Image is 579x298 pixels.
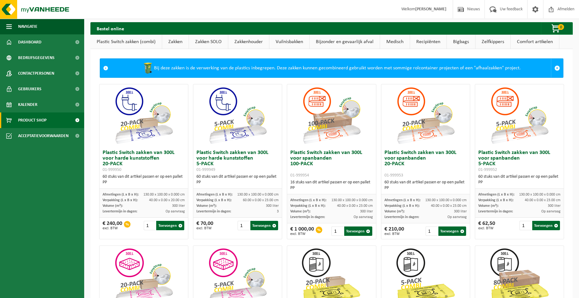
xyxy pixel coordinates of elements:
div: 60 stuks van dit artikel passen er op een pallet [478,174,561,185]
span: Acceptatievoorwaarden [18,128,69,144]
span: Levertermijn in dagen: [103,210,137,213]
a: Zakken SOLO [189,35,228,49]
span: 130.00 x 100.00 x 0.000 cm [519,193,561,196]
a: Vuilnisbakken [269,35,309,49]
span: Verpakking (L x B x H): [290,204,326,208]
span: Levertermijn in dagen: [290,215,325,219]
div: PP [103,180,185,185]
span: excl. BTW [478,226,495,230]
h3: Plastic Switch zakken van 300L voor spanbanden 5-PACK [478,150,561,172]
div: € 70,00 [196,221,213,230]
button: Toevoegen [438,226,466,236]
div: PP [196,180,279,185]
span: 130.00 x 100.00 x 0.000 cm [331,198,373,202]
a: Zakkenhouder [228,35,269,49]
img: 01-999950 [113,84,175,147]
span: 300 liter [266,204,279,208]
span: 300 liter [454,210,467,213]
span: Levertermijn in dagen: [196,210,231,213]
a: Sluit melding [551,59,563,77]
span: 40.00 x 0.00 x 20.00 cm [149,198,185,202]
input: 1 [238,221,250,230]
span: Volume (m³): [478,204,499,208]
span: excl. BTW [103,226,122,230]
h2: Bestel online [90,22,130,34]
span: Bedrijfsgegevens [18,50,55,66]
span: 01-999950 [103,167,121,172]
span: excl. BTW [384,232,404,236]
span: excl. BTW [290,232,314,236]
span: 60.00 x 0.00 x 23.00 cm [243,198,279,202]
span: Op aanvraag [354,215,373,219]
span: 01-999954 [290,173,309,178]
span: Afmetingen (L x B x H): [478,193,514,196]
span: Afmetingen (L x B x H): [290,198,326,202]
span: 300 liter [360,210,373,213]
span: Afmetingen (L x B x H): [196,193,233,196]
span: 40.00 x 0.00 x 23.00 cm [431,204,467,208]
a: Comfort artikelen [511,35,559,49]
div: € 240,00 [103,221,122,230]
div: PP [478,180,561,185]
a: Medisch [380,35,410,49]
span: Levertermijn in dagen: [478,210,513,213]
div: € 1 000,00 [290,226,314,236]
input: 1 [519,221,532,230]
span: 3 [277,210,279,213]
span: Volume (m³): [103,204,123,208]
div: € 210,00 [384,226,404,236]
span: Navigatie [18,19,37,34]
span: Kalender [18,97,37,112]
span: Gebruikers [18,81,41,97]
button: 0 [541,22,572,35]
span: Verpakking (L x B x H): [384,204,420,208]
span: excl. BTW [196,226,213,230]
span: Product Shop [18,112,46,128]
span: Afmetingen (L x B x H): [384,198,421,202]
div: 60 stuks van dit artikel passen er op een pallet [196,174,279,185]
span: Volume (m³): [196,204,217,208]
img: 01-999953 [394,84,457,147]
div: 60 stuks van dit artikel passen er op een pallet [384,180,467,191]
span: 01-999953 [384,173,403,178]
span: Op aanvraag [541,210,561,213]
img: WB-0240-HPE-GN-50.png [142,62,154,74]
img: 01-999952 [488,84,551,147]
span: 40.00 x 0.00 x 23.00 cm [525,198,561,202]
h3: Plastic Switch zakken van 300L voor spanbanden 100-PACK [290,150,373,178]
span: Levertermijn in dagen: [384,215,419,219]
div: Bij deze zakken is de verwerking van de plastics inbegrepen. Deze zakken kunnen gecombineerd gebr... [111,59,551,77]
a: Bigbags [447,35,475,49]
img: 01-999954 [300,84,363,147]
div: 60 stuks van dit artikel passen er op een pallet [103,174,185,185]
span: 130.00 x 100.00 x 0.000 cm [237,193,279,196]
button: Toevoegen [156,221,184,230]
span: Volume (m³): [290,210,311,213]
span: Op aanvraag [447,215,467,219]
button: Toevoegen [532,221,560,230]
span: Verpakking (L x B x H): [478,198,514,202]
span: 0 [558,24,564,30]
div: PP [290,185,373,191]
img: 01-999949 [206,84,269,147]
a: Zelfkippers [475,35,510,49]
a: Zakken [162,35,189,49]
input: 1 [331,226,344,236]
div: PP [384,185,467,191]
div: € 62,50 [478,221,495,230]
span: Afmetingen (L x B x H): [103,193,139,196]
a: Bijzonder en gevaarlijk afval [310,35,380,49]
h3: Plastic Switch zakken van 300L voor harde kunststoffen 20-PACK [103,150,185,172]
span: Op aanvraag [166,210,185,213]
button: Toevoegen [250,221,278,230]
span: 01-999949 [196,167,215,172]
input: 1 [144,221,156,230]
div: 16 stuks van dit artikel passen er op een pallet [290,180,373,191]
span: Dashboard [18,34,41,50]
a: Recipiënten [410,35,446,49]
input: 1 [426,226,438,236]
span: 40.00 x 0.00 x 23.00 cm [337,204,373,208]
span: 01-999952 [478,167,497,172]
span: 130.00 x 100.00 x 0.000 cm [143,193,185,196]
h3: Plastic Switch zakken van 300L voor harde kunststoffen 5-PACK [196,150,279,172]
